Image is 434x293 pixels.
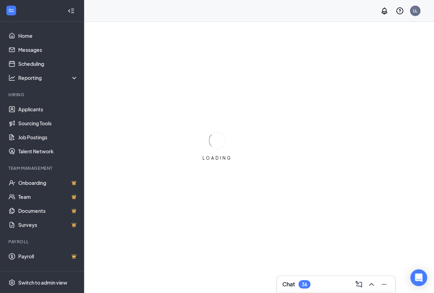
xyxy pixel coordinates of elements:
[366,279,377,290] button: ChevronUp
[18,176,78,190] a: OnboardingCrown
[68,7,75,14] svg: Collapse
[18,218,78,232] a: SurveysCrown
[378,279,390,290] button: Minimize
[8,74,15,81] svg: Analysis
[8,7,15,14] svg: WorkstreamLogo
[380,7,388,15] svg: Notifications
[18,204,78,218] a: DocumentsCrown
[18,116,78,130] a: Sourcing Tools
[18,279,67,286] div: Switch to admin view
[18,130,78,144] a: Job Postings
[282,280,295,288] h3: Chat
[18,57,78,71] a: Scheduling
[8,279,15,286] svg: Settings
[200,155,235,161] div: LOADING
[367,280,376,288] svg: ChevronUp
[18,144,78,158] a: Talent Network
[380,280,388,288] svg: Minimize
[395,7,404,15] svg: QuestionInfo
[18,102,78,116] a: Applicants
[8,165,77,171] div: Team Management
[18,43,78,57] a: Messages
[353,279,364,290] button: ComposeMessage
[18,249,78,263] a: PayrollCrown
[18,190,78,204] a: TeamCrown
[413,8,417,14] div: LL
[302,281,307,287] div: 36
[18,29,78,43] a: Home
[18,74,78,81] div: Reporting
[410,269,427,286] div: Open Intercom Messenger
[354,280,363,288] svg: ComposeMessage
[8,92,77,98] div: Hiring
[8,239,77,245] div: Payroll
